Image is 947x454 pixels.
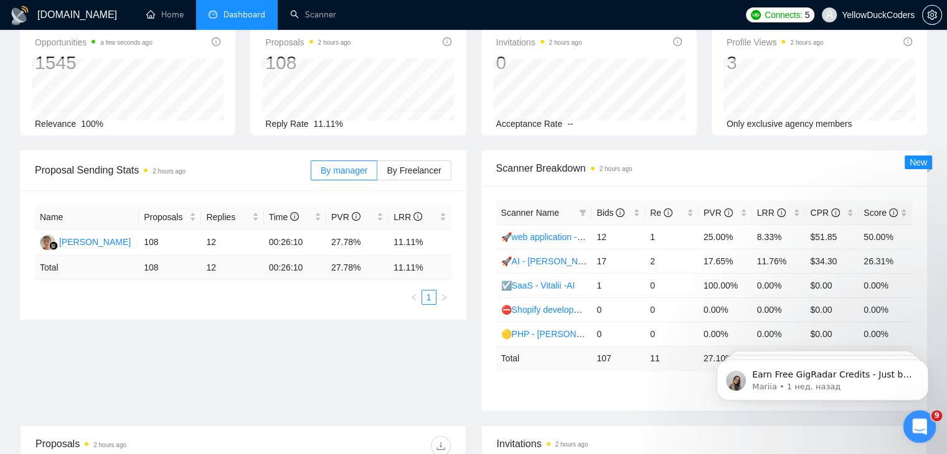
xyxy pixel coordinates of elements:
[501,256,600,266] a: 🚀AI - [PERSON_NAME]
[422,290,436,304] a: 1
[318,39,351,46] time: 2 hours ago
[10,6,30,25] img: logo
[35,162,311,178] span: Proposal Sending Stats
[923,10,941,20] span: setting
[35,51,153,75] div: 1545
[407,290,422,305] li: Previous Page
[422,290,436,305] li: 1
[910,157,927,167] span: New
[724,208,733,217] span: info-circle
[201,205,263,229] th: Replies
[673,37,682,46] span: info-circle
[269,212,299,222] span: Time
[616,208,624,217] span: info-circle
[413,212,422,221] span: info-circle
[501,329,718,339] a: 🟡PHP - [PERSON_NAME] - noWP and Woocommerce
[645,346,699,370] td: 11
[699,225,752,249] td: 25.00%
[922,10,942,20] a: setting
[903,410,936,443] iframe: Intercom live chat
[831,208,840,217] span: info-circle
[35,35,153,50] span: Opportunities
[645,297,699,322] td: 0
[201,229,263,256] td: 12
[751,10,761,20] img: upwork-logo.png
[805,297,859,322] td: $0.00
[326,256,389,280] td: 27.78 %
[805,322,859,346] td: $0.00
[645,322,699,346] td: 0
[352,212,360,221] span: info-circle
[752,322,806,346] td: 0.00%
[265,51,351,75] div: 108
[81,119,103,129] span: 100%
[201,256,263,280] td: 12
[596,208,624,218] span: Bids
[752,249,806,273] td: 11.76%
[443,37,451,46] span: info-circle
[889,208,898,217] span: info-circle
[501,280,575,290] a: ☑️SaaS - Vitalii -AI
[859,249,912,273] td: 26.31%
[49,241,58,250] img: gigradar-bm.png
[314,119,343,129] span: 11.11%
[591,225,645,249] td: 12
[864,208,897,218] span: Score
[496,51,582,75] div: 0
[153,168,186,175] time: 2 hours ago
[752,297,806,322] td: 0.00%
[496,160,913,176] span: Scanner Breakdown
[501,232,614,242] a: 🚀web application - Vitalii -AI
[206,210,249,224] span: Replies
[777,208,786,217] span: info-circle
[699,273,752,297] td: 100.00%
[326,229,389,256] td: 27.78%
[407,290,422,305] button: left
[393,212,422,222] span: LRR
[805,225,859,249] td: $51.85
[752,273,806,297] td: 0.00%
[577,203,589,222] span: filter
[501,208,559,218] span: Scanner Name
[790,39,823,46] time: 2 hours ago
[699,297,752,322] td: 0.00%
[805,273,859,297] td: $0.00
[321,165,367,175] span: By manager
[727,119,852,129] span: Only exclusive agency members
[591,273,645,297] td: 1
[35,205,139,229] th: Name
[146,9,184,20] a: homeHome
[555,441,588,448] time: 2 hours ago
[699,249,752,273] td: 17.65%
[264,256,326,280] td: 00:26:10
[567,119,573,129] span: --
[389,256,451,280] td: 11.11 %
[805,8,810,22] span: 5
[859,297,912,322] td: 0.00%
[698,333,947,420] iframe: Intercom notifications сообщение
[645,273,699,297] td: 0
[436,290,451,305] button: right
[389,229,451,256] td: 11.11%
[209,10,217,19] span: dashboard
[922,5,942,25] button: setting
[436,290,451,305] li: Next Page
[549,39,582,46] time: 2 hours ago
[496,119,563,129] span: Acceptance Rate
[93,442,126,448] time: 2 hours ago
[805,249,859,273] td: $34.30
[40,234,55,250] img: JS
[496,35,582,50] span: Invitations
[264,229,326,256] td: 00:26:10
[757,208,786,218] span: LRR
[591,322,645,346] td: 0
[144,210,187,224] span: Proposals
[810,208,839,218] span: CPR
[600,165,633,172] time: 2 hours ago
[431,441,450,451] span: download
[664,208,672,217] span: info-circle
[825,11,834,19] span: user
